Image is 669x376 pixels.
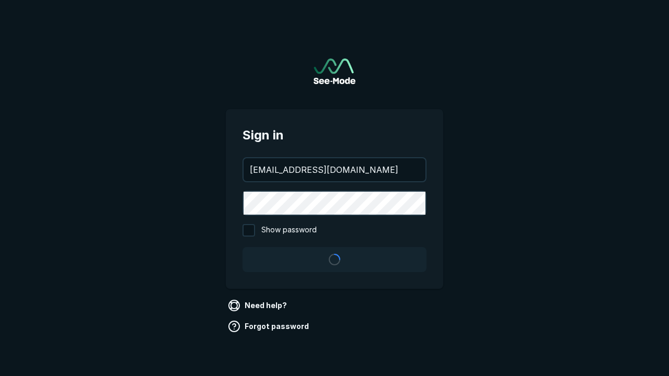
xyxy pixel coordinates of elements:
a: Go to sign in [314,58,355,84]
input: your@email.com [244,158,425,181]
span: Sign in [243,126,426,145]
span: Show password [261,224,317,237]
a: Forgot password [226,318,313,335]
a: Need help? [226,297,291,314]
img: See-Mode Logo [314,58,355,84]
